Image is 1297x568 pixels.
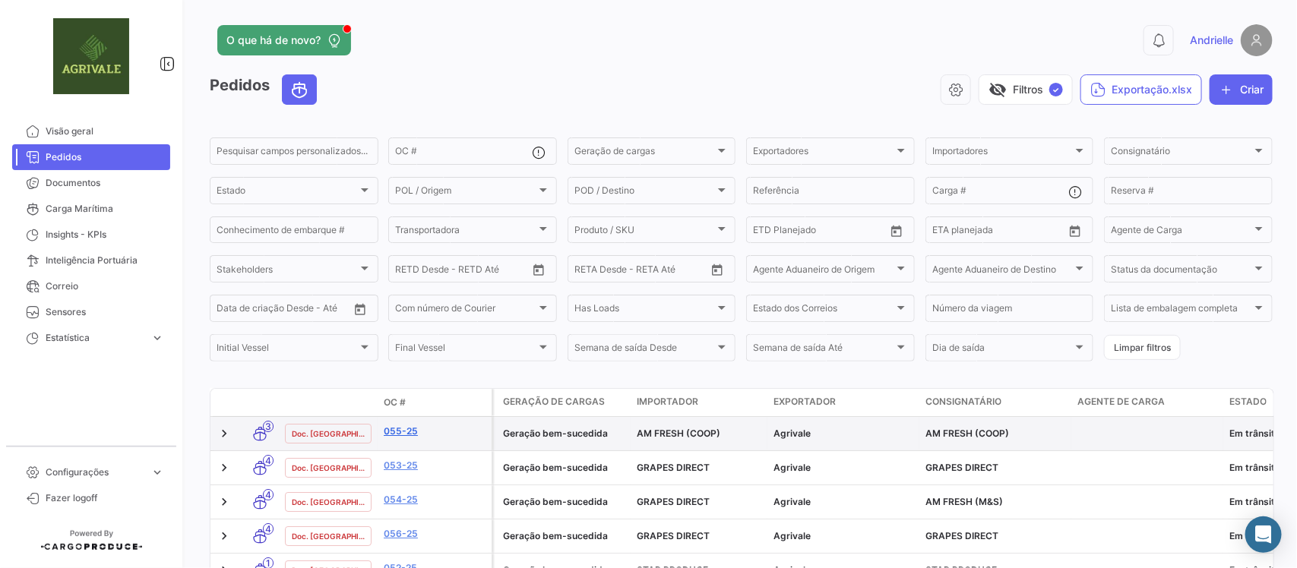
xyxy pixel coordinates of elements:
span: Fazer logoff [46,491,164,505]
button: Open calendar [885,219,908,242]
span: Semana de saída Até [753,345,894,355]
datatable-header-cell: Agente de Carga [1071,389,1223,416]
span: Estado [1229,395,1267,409]
datatable-header-cell: Importador [631,389,767,416]
span: 4 [263,523,274,535]
a: Correio [12,273,170,299]
span: Transportadora [395,227,536,238]
a: Expand/Collapse Row [217,426,232,441]
a: Pedidos [12,144,170,170]
button: Open calendar [527,258,550,281]
span: Semana de saída Desde [574,345,716,355]
span: AM FRESH (COOP) [925,428,1009,439]
span: POD / Destino [574,188,716,198]
span: 4 [263,489,274,500]
span: Visão geral [46,125,164,138]
span: Exportadores [753,148,894,159]
img: fe574793-62e2-4044-a149-c09beef10e0e.png [53,18,129,94]
span: Importador [637,395,698,409]
a: Expand/Collapse Row [217,494,232,510]
span: AM FRESH (M&S) [925,496,1003,507]
datatable-header-cell: OC # [378,390,492,415]
span: Doc. [GEOGRAPHIC_DATA] [292,462,365,474]
span: 3 [263,421,274,432]
button: visibility_offFiltros✓ [979,74,1073,105]
span: Estado [217,188,358,198]
span: Exportador [773,395,836,409]
button: Exportação.xlsx [1080,74,1202,105]
h3: Pedidos [210,74,321,105]
a: Documentos [12,170,170,196]
span: Documentos [46,176,164,190]
span: Configurações [46,465,144,479]
button: O que há de novo? [217,25,351,55]
div: Geração bem-sucedida [503,495,625,509]
a: Expand/Collapse Row [217,529,232,544]
div: Geração bem-sucedida [503,427,625,440]
span: Agente Aduaneiro de Destino [932,266,1074,276]
span: Inteligência Portuária [46,254,164,267]
datatable-header-cell: Geração de cargas [494,389,631,416]
span: Agente de Carga [1077,395,1165,409]
datatable-header-cell: Exportador [767,389,919,416]
span: Has Loads [574,305,716,316]
span: Geração de cargas [503,395,605,409]
datatable-header-cell: Consignatário [919,389,1071,416]
span: expand_more [150,465,164,479]
datatable-header-cell: Estado Doc. [279,396,378,409]
span: Estatística [46,331,144,345]
span: Insights - KPIs [46,228,164,241]
span: Correio [46,279,164,293]
span: Agrivale [773,496,811,507]
span: Carga Marítima [46,202,164,216]
span: GRAPES DIRECT [925,462,998,473]
span: OC # [384,396,406,409]
span: ✓ [1049,83,1063,96]
input: Até [255,305,318,316]
span: Com número de Courier [395,305,536,316]
span: AM FRESH (COOP) [637,428,720,439]
span: Consignatário [1111,148,1252,159]
span: GRAPES DIRECT [637,496,710,507]
span: Doc. [GEOGRAPHIC_DATA] [292,530,365,542]
input: Desde [395,266,422,276]
button: Open calendar [1064,219,1087,242]
span: Sensores [46,305,164,319]
span: Agente Aduaneiro de Origem [753,266,894,276]
input: Até [970,227,1033,238]
a: Visão geral [12,118,170,144]
span: visibility_off [989,80,1007,99]
input: Desde [574,266,602,276]
span: Andrielle [1190,33,1233,48]
span: Consignatário [925,395,1001,409]
a: Sensores [12,299,170,325]
span: Lista de embalagem completa [1111,305,1252,316]
img: placeholder-user.png [1241,24,1273,56]
a: 053-25 [384,459,486,472]
input: Até [433,266,496,276]
input: Desde [217,305,244,316]
a: 055-25 [384,424,486,438]
input: Até [612,266,675,276]
span: GRAPES DIRECT [637,530,710,541]
span: Doc. [GEOGRAPHIC_DATA] [292,496,365,508]
span: 4 [263,455,274,466]
a: Expand/Collapse Row [217,460,232,475]
datatable-header-cell: Modo de Transporte [241,396,279,409]
a: Insights - KPIs [12,222,170,248]
div: Geração bem-sucedida [503,461,625,475]
div: Abrir Intercom Messenger [1245,516,1282,553]
button: Limpar filtros [1104,335,1181,360]
button: Ocean [283,75,316,104]
span: Agrivale [773,428,811,439]
span: Doc. [GEOGRAPHIC_DATA] [292,428,365,440]
span: Importadores [932,148,1074,159]
span: Produto / SKU [574,227,716,238]
span: GRAPES DIRECT [925,530,998,541]
a: Inteligência Portuária [12,248,170,273]
span: Status da documentação [1111,266,1252,276]
a: 054-25 [384,493,486,506]
div: Geração bem-sucedida [503,529,625,543]
button: Criar [1210,74,1273,105]
span: Estado dos Correios [753,305,894,316]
